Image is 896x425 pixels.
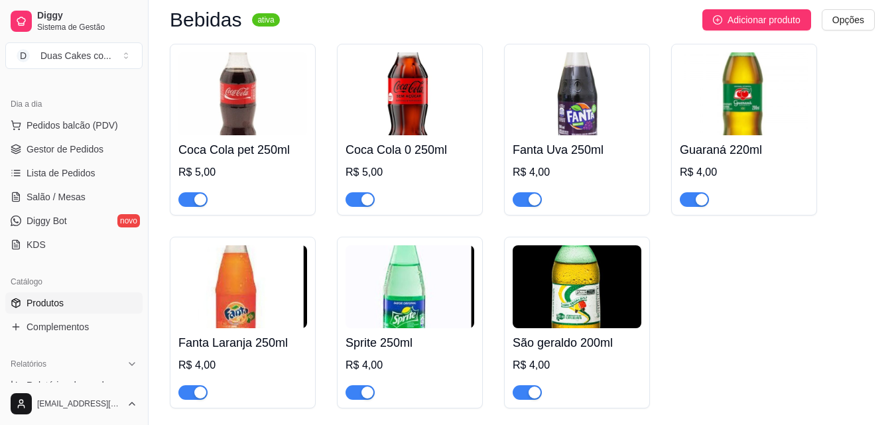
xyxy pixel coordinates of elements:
span: [EMAIL_ADDRESS][DOMAIN_NAME] [37,398,121,409]
div: Dia a dia [5,93,143,115]
span: Lista de Pedidos [27,166,96,180]
span: Sistema de Gestão [37,22,137,32]
img: product-image [178,52,307,135]
div: R$ 4,00 [513,164,641,180]
img: product-image [513,52,641,135]
button: Adicionar produto [702,9,811,30]
button: Select a team [5,42,143,69]
a: DiggySistema de Gestão [5,5,143,37]
a: Lista de Pedidos [5,162,143,184]
div: Catálogo [5,271,143,292]
img: product-image [680,52,808,135]
span: D [17,49,30,62]
button: [EMAIL_ADDRESS][DOMAIN_NAME] [5,388,143,420]
h4: São geraldo 200ml [513,334,641,352]
span: plus-circle [713,15,722,25]
div: R$ 4,00 [513,357,641,373]
h4: Fanta Uva 250ml [513,141,641,159]
span: KDS [27,238,46,251]
div: Duas Cakes co ... [40,49,111,62]
img: product-image [513,245,641,328]
a: Salão / Mesas [5,186,143,208]
a: Gestor de Pedidos [5,139,143,160]
button: Pedidos balcão (PDV) [5,115,143,136]
h4: Guaraná 220ml [680,141,808,159]
span: Gestor de Pedidos [27,143,103,156]
span: Complementos [27,320,89,334]
a: Produtos [5,292,143,314]
img: product-image [346,245,474,328]
a: Complementos [5,316,143,337]
h4: Coca Cola 0 250ml [346,141,474,159]
div: R$ 5,00 [346,164,474,180]
h4: Fanta Laranja 250ml [178,334,307,352]
div: R$ 4,00 [178,357,307,373]
span: Diggy Bot [27,214,67,227]
span: Pedidos balcão (PDV) [27,119,118,132]
span: Relatórios de vendas [27,379,114,392]
div: R$ 4,00 [346,357,474,373]
h3: Bebidas [170,12,241,28]
h4: Coca Cola pet 250ml [178,141,307,159]
div: R$ 5,00 [178,164,307,180]
span: Salão / Mesas [27,190,86,204]
img: product-image [346,52,474,135]
sup: ativa [252,13,279,27]
span: Relatórios [11,359,46,369]
a: Relatórios de vendas [5,375,143,396]
span: Produtos [27,296,64,310]
span: Opções [832,13,864,27]
img: product-image [178,245,307,328]
div: R$ 4,00 [680,164,808,180]
h4: Sprite 250ml [346,334,474,352]
span: Adicionar produto [728,13,800,27]
a: KDS [5,234,143,255]
a: Diggy Botnovo [5,210,143,231]
button: Opções [822,9,875,30]
span: Diggy [37,10,137,22]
